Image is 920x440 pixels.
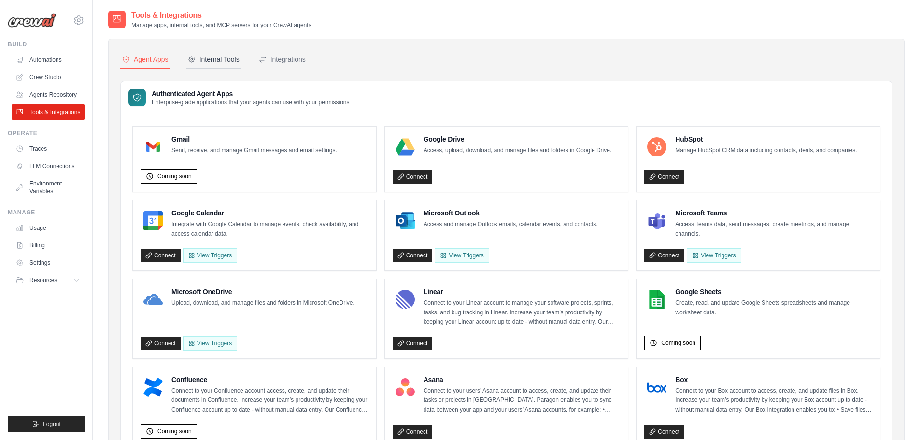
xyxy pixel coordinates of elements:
[8,13,56,28] img: Logo
[143,290,163,309] img: Microsoft OneDrive Logo
[131,10,311,21] h2: Tools & Integrations
[396,137,415,156] img: Google Drive Logo
[12,70,85,85] a: Crew Studio
[120,51,170,69] button: Agent Apps
[393,425,433,439] a: Connect
[396,290,415,309] img: Linear Logo
[396,378,415,397] img: Asana Logo
[171,287,354,297] h4: Microsoft OneDrive
[393,170,433,184] a: Connect
[424,220,598,229] p: Access and manage Outlook emails, calendar events, and contacts.
[188,55,240,64] div: Internal Tools
[12,87,85,102] a: Agents Repository
[143,378,163,397] img: Confluence Logo
[12,158,85,174] a: LLM Connections
[183,248,237,263] button: View Triggers
[131,21,311,29] p: Manage apps, internal tools, and MCP servers for your CrewAI agents
[12,255,85,270] a: Settings
[12,52,85,68] a: Automations
[644,170,684,184] a: Connect
[12,104,85,120] a: Tools & Integrations
[675,208,872,218] h4: Microsoft Teams
[675,146,857,156] p: Manage HubSpot CRM data including contacts, deals, and companies.
[143,211,163,230] img: Google Calendar Logo
[141,337,181,350] a: Connect
[122,55,169,64] div: Agent Apps
[171,298,354,308] p: Upload, download, and manage files and folders in Microsoft OneDrive.
[12,272,85,288] button: Resources
[675,220,872,239] p: Access Teams data, send messages, create meetings, and manage channels.
[12,220,85,236] a: Usage
[157,172,192,180] span: Coming soon
[183,336,237,351] : View Triggers
[647,378,666,397] img: Box Logo
[647,137,666,156] img: HubSpot Logo
[8,209,85,216] div: Manage
[12,141,85,156] a: Traces
[647,211,666,230] img: Microsoft Teams Logo
[393,249,433,262] a: Connect
[171,146,337,156] p: Send, receive, and manage Gmail messages and email settings.
[424,134,612,144] h4: Google Drive
[396,211,415,230] img: Microsoft Outlook Logo
[43,420,61,428] span: Logout
[157,427,192,435] span: Coming soon
[424,287,621,297] h4: Linear
[12,238,85,253] a: Billing
[171,375,368,384] h4: Confluence
[171,220,368,239] p: Integrate with Google Calendar to manage events, check availability, and access calendar data.
[424,298,621,327] p: Connect to your Linear account to manage your software projects, sprints, tasks, and bug tracking...
[675,134,857,144] h4: HubSpot
[257,51,308,69] button: Integrations
[435,248,489,263] : View Triggers
[152,89,350,99] h3: Authenticated Agent Apps
[675,386,872,415] p: Connect to your Box account to access, create, and update files in Box. Increase your team’s prod...
[8,129,85,137] div: Operate
[186,51,241,69] button: Internal Tools
[687,248,741,263] : View Triggers
[647,290,666,309] img: Google Sheets Logo
[675,287,872,297] h4: Google Sheets
[143,137,163,156] img: Gmail Logo
[12,176,85,199] a: Environment Variables
[644,249,684,262] a: Connect
[8,41,85,48] div: Build
[171,386,368,415] p: Connect to your Confluence account access, create, and update their documents in Confluence. Incr...
[8,416,85,432] button: Logout
[675,298,872,317] p: Create, read, and update Google Sheets spreadsheets and manage worksheet data.
[171,134,337,144] h4: Gmail
[152,99,350,106] p: Enterprise-grade applications that your agents can use with your permissions
[661,339,695,347] span: Coming soon
[644,425,684,439] a: Connect
[424,375,621,384] h4: Asana
[424,208,598,218] h4: Microsoft Outlook
[675,375,872,384] h4: Box
[171,208,368,218] h4: Google Calendar
[259,55,306,64] div: Integrations
[29,276,57,284] span: Resources
[393,337,433,350] a: Connect
[424,146,612,156] p: Access, upload, download, and manage files and folders in Google Drive.
[141,249,181,262] a: Connect
[424,386,621,415] p: Connect to your users’ Asana account to access, create, and update their tasks or projects in [GE...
